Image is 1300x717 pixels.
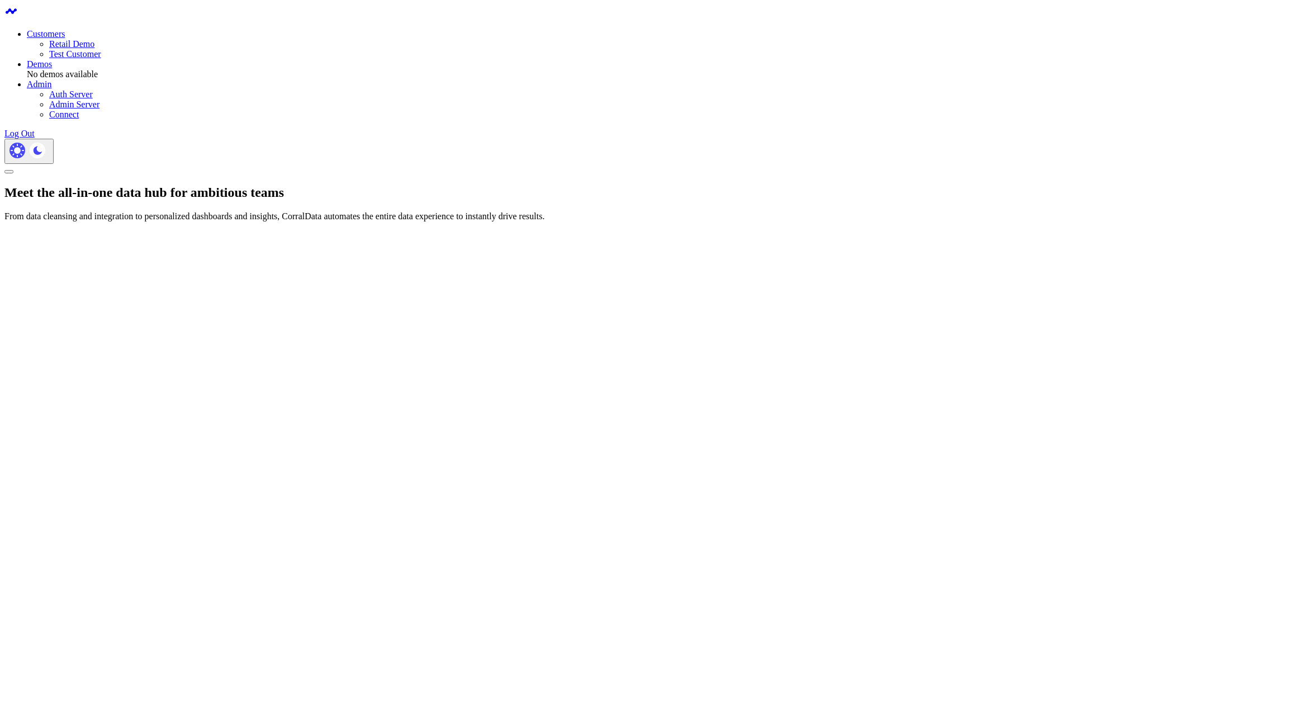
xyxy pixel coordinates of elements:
a: Demos [27,59,52,69]
a: Customers [27,29,65,39]
a: Admin [27,79,51,89]
a: Admin Server [49,100,99,109]
a: Test Customer [49,49,101,59]
h1: Meet the all-in-one data hub for ambitious teams [4,185,1296,200]
p: From data cleansing and integration to personalized dashboards and insights, CorralData automates... [4,211,1296,221]
a: Log Out [4,129,35,138]
a: Connect [49,110,79,119]
a: Retail Demo [49,39,94,49]
a: Auth Server [49,89,93,99]
div: No demos available [27,69,1296,79]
